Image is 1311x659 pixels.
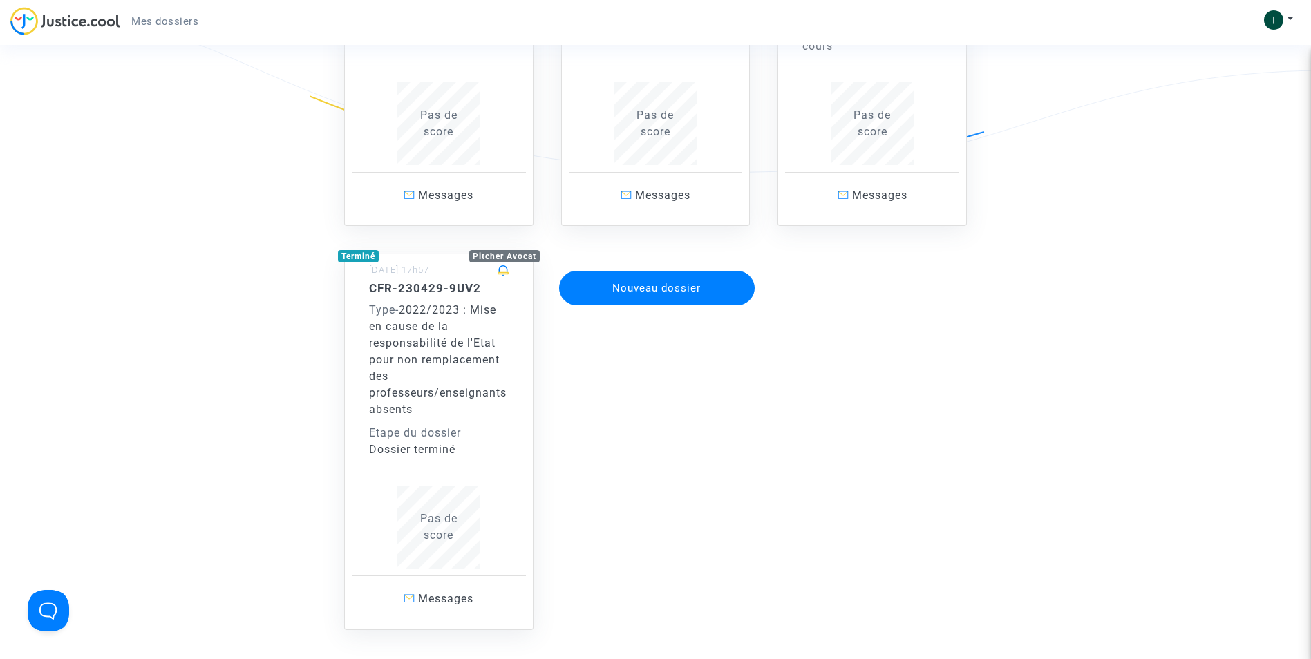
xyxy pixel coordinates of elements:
[1264,10,1283,30] img: AGNmyxZc--00MrO2qM9LMCyrEmczkisHQvIYOGj-J0YQ=s96-c
[28,590,69,631] iframe: Help Scout Beacon - Open
[369,441,509,458] div: Dossier terminé
[369,303,395,316] span: Type
[338,250,379,262] div: Terminé
[558,262,757,275] a: Nouveau dossier
[352,172,526,218] a: Messages
[369,303,507,416] span: 2022/2023 : Mise en cause de la responsabilité de l'Etat pour non remplacement des professeurs/en...
[369,281,509,295] h5: CFR-230429-9UV2
[120,11,209,32] a: Mes dossiers
[369,425,509,441] div: Etape du dossier
[10,7,120,35] img: jc-logo.svg
[853,108,891,138] span: Pas de score
[785,172,959,218] a: Messages
[469,250,540,262] div: Pitcher Avocat
[635,189,690,202] span: Messages
[569,172,743,218] a: Messages
[420,108,458,138] span: Pas de score
[369,303,399,316] span: -
[352,575,526,622] a: Messages
[636,108,674,138] span: Pas de score
[420,512,458,542] span: Pas de score
[852,189,907,202] span: Messages
[131,15,198,28] span: Mes dossiers
[369,265,429,275] small: [DATE] 17h57
[418,189,473,202] span: Messages
[418,592,473,605] span: Messages
[559,271,755,305] button: Nouveau dossier
[330,226,547,629] a: TerminéPitcher Avocat[DATE] 17h57CFR-230429-9UV2Type-2022/2023 : Mise en cause de la responsabili...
